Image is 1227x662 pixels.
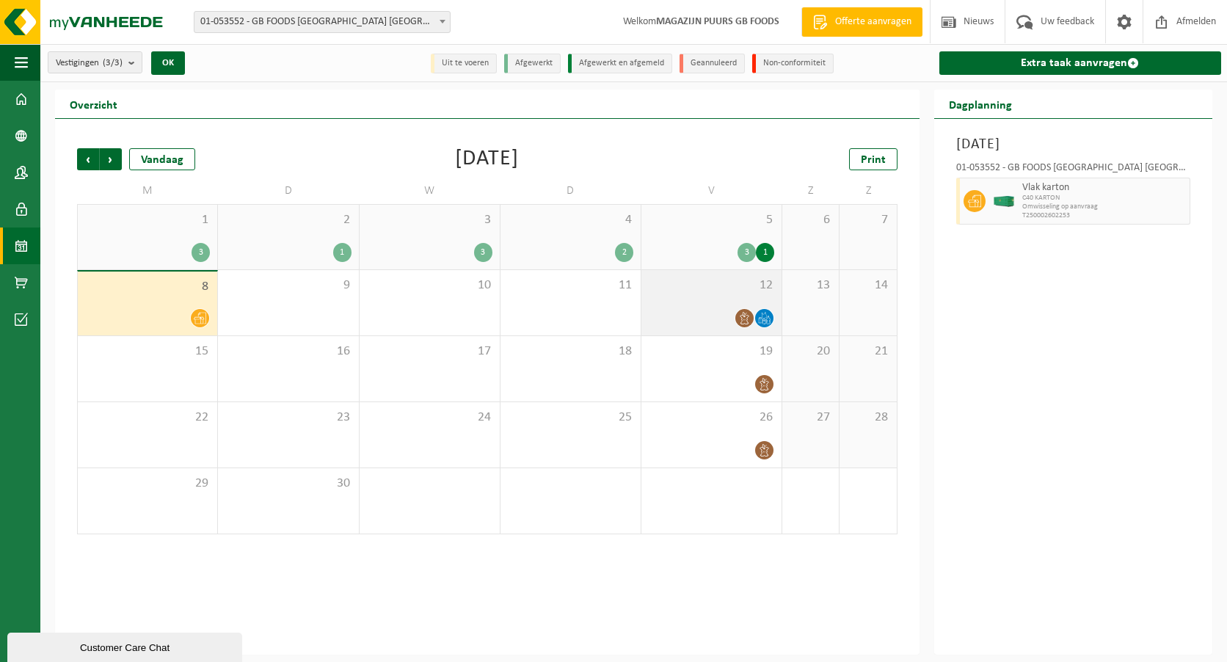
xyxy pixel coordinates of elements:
span: 12 [649,277,774,294]
span: 9 [225,277,351,294]
span: 25 [508,410,633,426]
td: W [360,178,500,204]
span: Vlak karton [1022,182,1186,194]
td: Z [782,178,840,204]
span: 8 [85,279,210,295]
td: D [500,178,641,204]
span: 27 [790,410,831,426]
a: Offerte aanvragen [801,7,922,37]
div: 3 [738,243,756,262]
span: 1 [85,212,210,228]
strong: MAGAZIJN PUURS GB FOODS [656,16,779,27]
div: 01-053552 - GB FOODS [GEOGRAPHIC_DATA] [GEOGRAPHIC_DATA] - PUURS-SINT-AMANDS [956,163,1190,178]
div: Vandaag [129,148,195,170]
span: 19 [649,343,774,360]
span: 28 [847,410,889,426]
span: 16 [225,343,351,360]
h2: Overzicht [55,90,132,118]
td: D [218,178,359,204]
count: (3/3) [103,58,123,68]
div: [DATE] [455,148,519,170]
span: 7 [847,212,889,228]
span: 24 [367,410,492,426]
span: Omwisseling op aanvraag [1022,203,1186,211]
a: Extra taak aanvragen [939,51,1221,75]
span: Print [861,154,886,166]
span: Volgende [100,148,122,170]
td: V [641,178,782,204]
span: 14 [847,277,889,294]
span: Vorige [77,148,99,170]
span: 01-053552 - GB FOODS BELGIUM NV - PUURS-SINT-AMANDS [194,12,450,32]
li: Afgewerkt [504,54,561,73]
li: Geannuleerd [680,54,745,73]
div: 3 [474,243,492,262]
span: T250002602253 [1022,211,1186,220]
span: 4 [508,212,633,228]
button: OK [151,51,185,75]
h3: [DATE] [956,134,1190,156]
button: Vestigingen(3/3) [48,51,142,73]
span: 3 [367,212,492,228]
td: M [77,178,218,204]
li: Uit te voeren [431,54,497,73]
span: Offerte aanvragen [831,15,915,29]
span: 22 [85,410,210,426]
iframe: chat widget [7,630,245,662]
span: Vestigingen [56,52,123,74]
span: 23 [225,410,351,426]
span: 18 [508,343,633,360]
span: 17 [367,343,492,360]
span: 01-053552 - GB FOODS BELGIUM NV - PUURS-SINT-AMANDS [194,11,451,33]
img: HK-XC-40-GN-00 [993,196,1015,207]
div: 2 [615,243,633,262]
span: 30 [225,476,351,492]
span: 29 [85,476,210,492]
h2: Dagplanning [934,90,1027,118]
span: 20 [790,343,831,360]
span: 13 [790,277,831,294]
td: Z [840,178,897,204]
a: Print [849,148,898,170]
span: 21 [847,343,889,360]
div: 1 [333,243,352,262]
div: 3 [192,243,210,262]
span: 5 [649,212,774,228]
li: Non-conformiteit [752,54,834,73]
span: 15 [85,343,210,360]
span: 6 [790,212,831,228]
li: Afgewerkt en afgemeld [568,54,672,73]
span: 26 [649,410,774,426]
span: 11 [508,277,633,294]
span: C40 KARTON [1022,194,1186,203]
span: 2 [225,212,351,228]
span: 10 [367,277,492,294]
div: 1 [756,243,774,262]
